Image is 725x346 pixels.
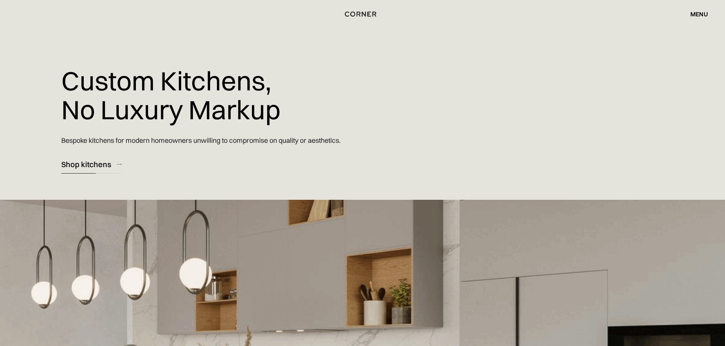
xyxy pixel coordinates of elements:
[690,11,708,17] div: menu
[61,61,280,130] h1: Custom Kitchens, No Luxury Markup
[61,155,121,174] a: Shop kitchens
[61,159,111,169] div: Shop kitchens
[336,9,389,19] a: home
[683,8,708,21] div: menu
[61,130,341,151] p: Bespoke kitchens for modern homeowners unwilling to compromise on quality or aesthetics.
